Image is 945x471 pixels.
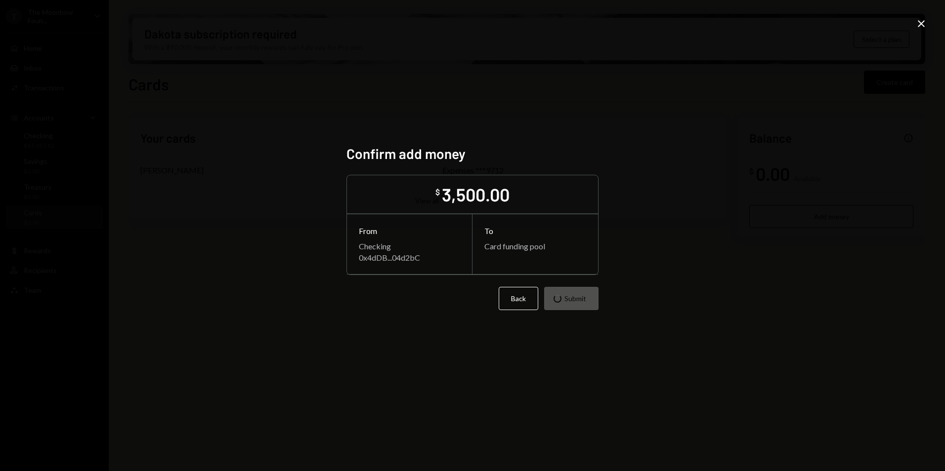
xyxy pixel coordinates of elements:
div: Checking [359,241,460,251]
div: 0x4dDB...04d2bC [359,253,460,262]
div: $ [435,187,440,197]
button: Back [499,287,538,310]
div: 3,500.00 [442,183,510,205]
div: To [484,226,586,235]
div: Card funding pool [484,241,586,251]
div: From [359,226,460,235]
h2: Confirm add money [346,144,599,163]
